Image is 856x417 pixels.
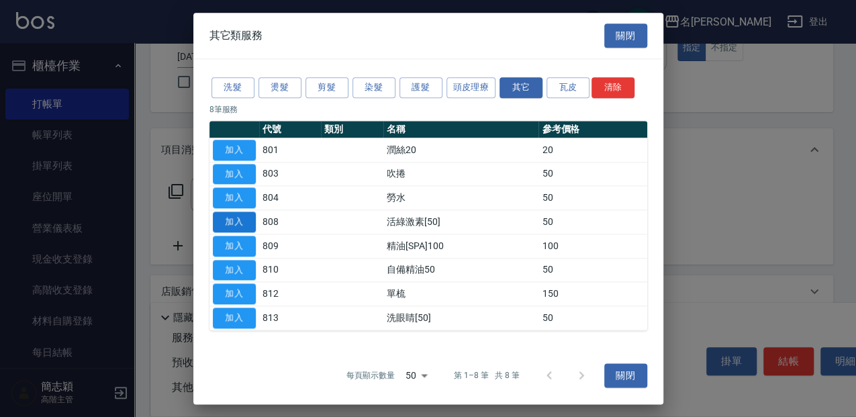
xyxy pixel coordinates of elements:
td: 50 [538,306,647,330]
td: 20 [538,138,647,163]
td: 803 [259,162,322,186]
td: 808 [259,210,322,234]
th: 代號 [259,121,322,138]
td: 50 [538,162,647,186]
button: 瓦皮 [546,77,589,98]
button: 清除 [591,77,634,98]
div: 50 [400,357,432,393]
td: 813 [259,306,322,330]
td: 150 [538,282,647,306]
td: 812 [259,282,322,306]
button: 加入 [213,140,256,160]
button: 剪髮 [305,77,348,98]
button: 加入 [213,236,256,257]
th: 名稱 [383,121,538,138]
td: 50 [538,258,647,282]
button: 頭皮理療 [446,77,496,98]
td: 804 [259,186,322,210]
button: 加入 [213,308,256,328]
button: 洗髮 [211,77,254,98]
td: 自備精油50 [383,258,538,282]
td: 吹捲 [383,162,538,186]
td: 50 [538,210,647,234]
th: 參考價格 [538,121,647,138]
th: 類別 [321,121,383,138]
p: 8 筆服務 [209,103,647,115]
p: 第 1–8 筆 共 8 筆 [454,369,519,381]
td: 100 [538,234,647,259]
span: 其它類服務 [209,29,263,42]
td: 801 [259,138,322,163]
td: 精油[SPA]100 [383,234,538,259]
button: 其它 [500,77,542,98]
button: 加入 [213,164,256,185]
td: 單梳 [383,282,538,306]
td: 809 [259,234,322,259]
button: 加入 [213,212,256,232]
td: 活綠激素[50] [383,210,538,234]
button: 加入 [213,284,256,305]
button: 加入 [213,188,256,209]
button: 燙髮 [258,77,301,98]
p: 每頁顯示數量 [346,369,395,381]
button: 護髮 [399,77,442,98]
td: 潤絲20 [383,138,538,163]
td: 洗眼睛[50] [383,306,538,330]
button: 加入 [213,260,256,281]
button: 關閉 [604,363,647,388]
td: 50 [538,186,647,210]
td: 勞水 [383,186,538,210]
button: 染髮 [352,77,395,98]
td: 810 [259,258,322,282]
button: 關閉 [604,24,647,48]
